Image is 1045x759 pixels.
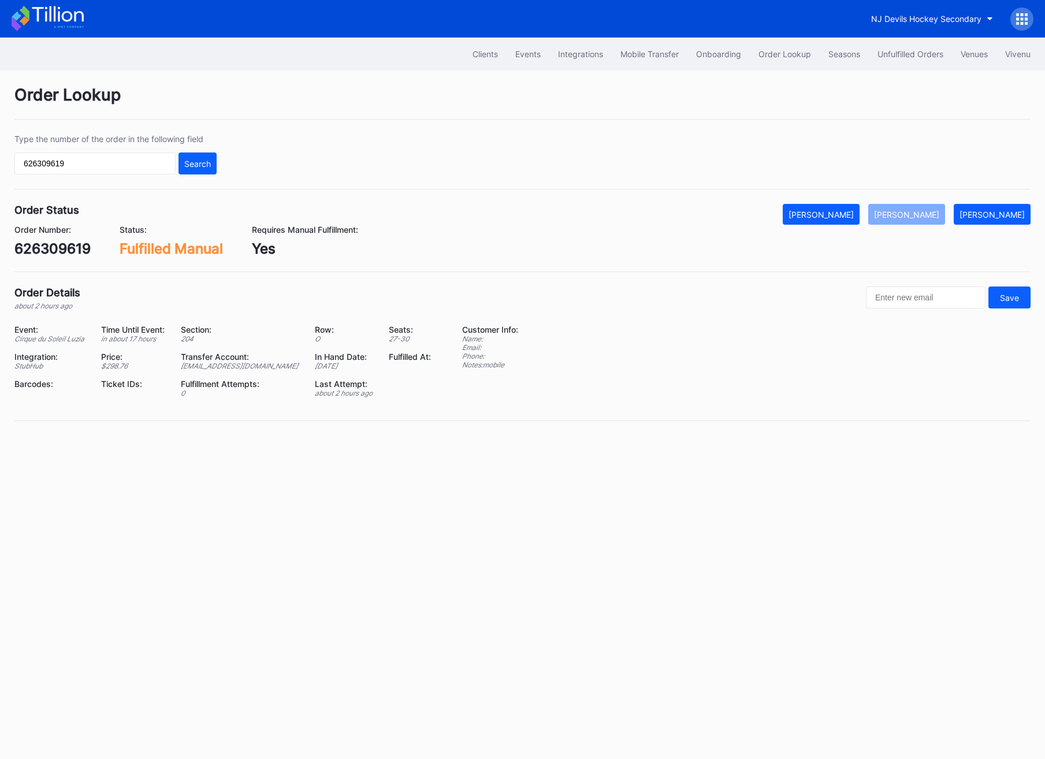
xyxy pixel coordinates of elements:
[462,325,518,334] div: Customer Info:
[14,287,80,299] div: Order Details
[181,379,300,389] div: Fulfillment Attempts:
[252,225,358,235] div: Requires Manual Fulfillment:
[14,362,87,370] div: StubHub
[960,210,1025,219] div: [PERSON_NAME]
[101,334,167,343] div: in about 17 hours
[558,49,603,59] div: Integrations
[14,334,87,343] div: Cirque du Soleil Luzia
[758,49,811,59] div: Order Lookup
[874,210,939,219] div: [PERSON_NAME]
[178,152,217,174] button: Search
[14,325,87,334] div: Event:
[869,43,952,65] button: Unfulfilled Orders
[101,352,167,362] div: Price:
[862,8,1002,29] button: NJ Devils Hockey Secondary
[315,362,375,370] div: [DATE]
[954,204,1031,225] button: [PERSON_NAME]
[315,352,375,362] div: In Hand Date:
[14,204,79,216] div: Order Status
[612,43,687,65] button: Mobile Transfer
[181,334,300,343] div: 204
[961,49,988,59] div: Venues
[515,49,541,59] div: Events
[952,43,996,65] button: Venues
[866,287,986,308] input: Enter new email
[473,49,498,59] div: Clients
[315,325,375,334] div: Row:
[462,360,518,369] div: Notes: mobile
[828,49,860,59] div: Seasons
[549,43,612,65] button: Integrations
[181,352,300,362] div: Transfer Account:
[315,389,375,397] div: about 2 hours ago
[14,240,91,257] div: 626309619
[181,362,300,370] div: [EMAIL_ADDRESS][DOMAIN_NAME]
[252,240,358,257] div: Yes
[687,43,750,65] button: Onboarding
[996,43,1039,65] button: Vivenu
[14,225,91,235] div: Order Number:
[14,85,1031,120] div: Order Lookup
[696,49,741,59] div: Onboarding
[14,302,80,310] div: about 2 hours ago
[868,204,945,225] button: [PERSON_NAME]
[315,379,375,389] div: Last Attempt:
[315,334,375,343] div: O
[14,134,217,144] div: Type the number of the order in the following field
[181,389,300,397] div: 0
[1000,293,1019,303] div: Save
[14,152,176,174] input: GT59662
[462,352,518,360] div: Phone:
[988,287,1031,308] button: Save
[101,379,167,389] div: Ticket IDs:
[750,43,820,65] button: Order Lookup
[1005,49,1031,59] div: Vivenu
[101,362,167,370] div: $ 298.76
[507,43,549,65] button: Events
[120,240,223,257] div: Fulfilled Manual
[620,49,679,59] div: Mobile Transfer
[181,325,300,334] div: Section:
[120,225,223,235] div: Status:
[462,334,518,343] div: Name:
[389,334,433,343] div: 27 - 30
[464,43,507,65] button: Clients
[877,49,943,59] div: Unfulfilled Orders
[14,352,87,362] div: Integration:
[14,379,87,389] div: Barcodes:
[462,343,518,352] div: Email:
[789,210,854,219] div: [PERSON_NAME]
[820,43,869,65] button: Seasons
[871,14,981,24] div: NJ Devils Hockey Secondary
[389,325,433,334] div: Seats:
[389,352,433,362] div: Fulfilled At:
[101,325,167,334] div: Time Until Event:
[783,204,860,225] button: [PERSON_NAME]
[184,159,211,169] div: Search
